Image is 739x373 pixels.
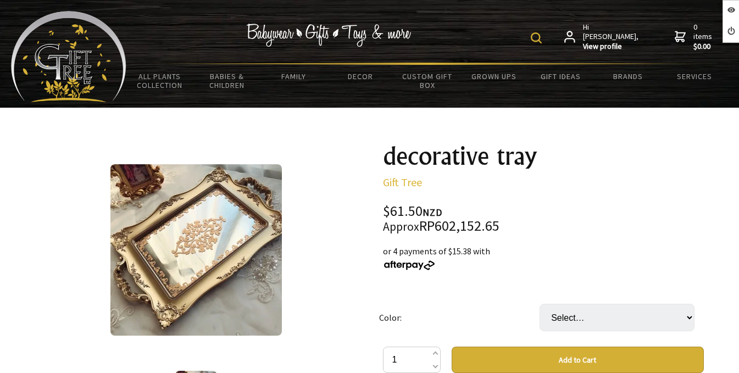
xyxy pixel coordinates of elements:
[394,65,461,97] a: Custom Gift Box
[564,23,640,52] a: Hi [PERSON_NAME],View profile
[383,260,436,270] img: Afterpay
[193,65,260,97] a: Babies & Children
[460,65,527,88] a: Grown Ups
[260,65,327,88] a: Family
[594,65,662,88] a: Brands
[126,65,193,97] a: All Plants Collection
[693,22,714,52] span: 0 items
[452,347,704,373] button: Add to Cart
[583,42,640,52] strong: View profile
[246,24,411,47] img: Babywear - Gifts - Toys & more
[383,244,704,271] div: or 4 payments of $15.38 with
[383,204,704,233] div: $61.50 RP602,152.65
[383,143,704,169] h1: decorative tray
[383,219,419,234] small: Approx
[693,42,714,52] strong: $0.00
[379,288,540,347] td: Color:
[11,11,126,102] img: Babyware - Gifts - Toys and more...
[675,23,714,52] a: 0 items$0.00
[527,65,594,88] a: Gift Ideas
[327,65,394,88] a: Decor
[110,164,282,336] img: decorative tray
[583,23,640,52] span: Hi [PERSON_NAME],
[661,65,728,88] a: Services
[423,206,442,219] span: NZD
[383,175,422,189] a: Gift Tree
[531,32,542,43] img: product search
